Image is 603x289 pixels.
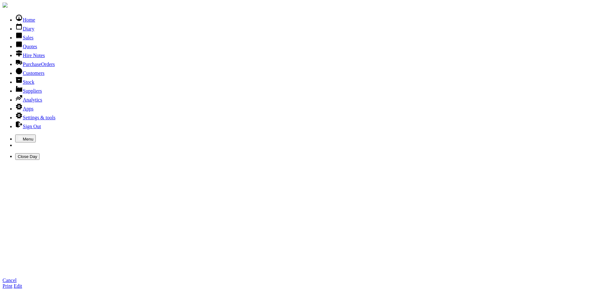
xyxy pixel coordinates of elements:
img: companylogo.jpg [3,3,8,8]
a: Print [3,283,12,289]
button: Menu [15,135,36,142]
a: Sign Out [15,124,41,129]
a: Diary [15,26,34,31]
a: Home [15,17,35,23]
a: PurchaseOrders [15,62,55,67]
a: Apps [15,106,34,111]
li: Stock [15,76,600,85]
a: Hire Notes [15,53,45,58]
a: Cancel [3,278,16,283]
a: Edit [14,283,22,289]
button: Close Day [15,153,40,160]
a: Settings & tools [15,115,55,120]
a: Analytics [15,97,42,102]
a: Suppliers [15,88,42,94]
li: Hire Notes [15,49,600,58]
a: Quotes [15,44,37,49]
a: Customers [15,70,44,76]
a: Sales [15,35,34,40]
a: Stock [15,79,34,85]
li: Sales [15,32,600,41]
li: Suppliers [15,85,600,94]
